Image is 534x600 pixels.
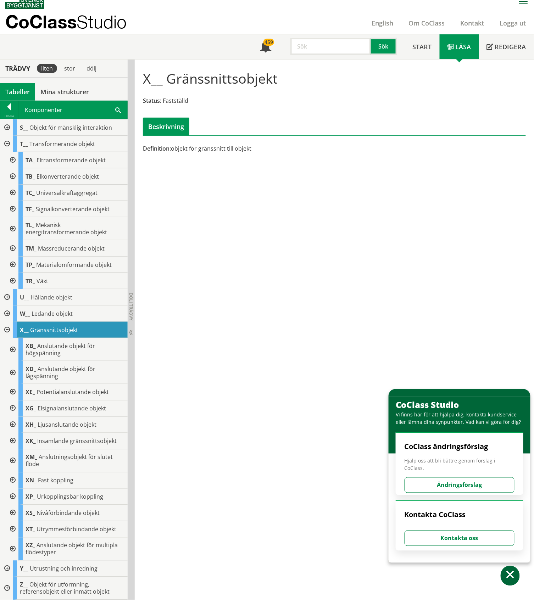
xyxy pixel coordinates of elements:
[26,342,95,357] span: Anslutande objekt för högspänning
[38,405,106,413] span: Elsignalanslutande objekt
[38,421,96,429] span: Ljusanslutande objekt
[115,106,121,113] span: Sök i tabellen
[20,124,28,131] span: S__
[26,388,35,396] span: XE_
[26,173,35,180] span: TB_
[143,118,189,135] div: Beskrivning
[405,534,514,542] a: Kontakta oss
[30,326,78,334] span: Gränssnittsobjekt
[60,64,79,73] div: stor
[401,19,453,27] a: Om CoClass
[36,261,112,269] span: Materialomformande objekt
[18,101,127,119] div: Komponenter
[38,477,73,484] span: Fast koppling
[364,19,401,27] a: English
[371,38,397,55] button: Sök
[26,493,35,501] span: XP_
[26,245,37,252] span: TM_
[32,310,73,318] span: Ledande objekt
[260,42,271,53] span: Notifikationer
[26,453,113,468] span: Anslutningsobjekt för slutet flöde
[35,83,94,101] a: Mina strukturer
[453,19,492,27] a: Kontakt
[143,145,171,152] span: Definition:
[20,581,110,596] span: Objekt för utformning, referensobjekt eller inmätt objekt
[37,388,109,396] span: Potentialanslutande objekt
[37,156,106,164] span: Eltransformerande objekt
[37,526,116,533] span: Utrymmesförbindande objekt
[37,509,100,517] span: Nivåförbindande objekt
[143,71,278,86] h1: X__ Gränssnittsobjekt
[26,221,34,229] span: TL_
[26,526,35,533] span: XT_
[5,18,127,26] p: CoClass
[30,565,98,573] span: Utrustning och inredning
[290,38,371,55] input: Sök
[26,205,34,213] span: TF_
[405,457,514,472] span: Hjälp oss att bli bättre genom förslag i CoClass.
[26,477,37,484] span: XN_
[82,64,101,73] div: dölj
[77,11,127,32] span: Studio
[26,156,35,164] span: TA_
[26,342,36,350] span: XB_
[405,442,514,452] h4: CoClass ändringsförslag
[495,43,526,51] span: Redigera
[37,173,99,180] span: Elkonverterande objekt
[20,581,28,589] span: Z__
[405,477,514,493] button: Ändringsförslag
[163,97,188,105] span: Fastställd
[37,493,103,501] span: Urkopplingsbar koppling
[26,509,35,517] span: XS_
[143,145,395,152] div: objekt för gränssnitt till objekt
[456,43,471,51] span: Läsa
[26,542,118,556] span: Anslutande objekt för multipla flödestyper
[405,531,514,546] button: Kontakta oss
[29,140,95,148] span: Transformerande objekt
[36,205,110,213] span: Signalkonverterande objekt
[26,221,107,236] span: Mekanisk energitransformerande objekt
[37,64,57,73] div: liten
[263,39,274,46] div: 459
[37,277,48,285] span: Växt
[36,189,98,197] span: Universalkraftaggregat
[396,411,527,426] div: Vi finns här för att hjälpa dig, kontakta kundservice eller lämna dina synpunkter. Vad kan vi gör...
[479,34,534,59] a: Redigera
[5,12,142,34] a: CoClassStudio
[492,19,534,27] a: Logga ut
[26,453,37,461] span: XM_
[128,293,134,320] span: Dölj trädvy
[29,124,112,131] span: Objekt för mänsklig interaktion
[143,97,161,105] span: Status:
[0,113,18,119] div: Tillbaka
[26,437,36,445] span: XK_
[38,245,105,252] span: Massreducerande objekt
[1,65,34,72] div: Trädvy
[26,365,36,373] span: XD_
[26,277,35,285] span: TR_
[440,34,479,59] a: Läsa
[26,189,35,197] span: TC_
[26,261,35,269] span: TP_
[26,421,36,429] span: XH_
[26,365,95,380] span: Anslutande objekt för lågspänning
[26,405,36,413] span: XG_
[30,293,72,301] span: Hållande objekt
[20,140,28,148] span: T__
[413,43,432,51] span: Start
[37,437,117,445] span: Insamlande gränssnittsobjekt
[26,542,35,549] span: XZ_
[20,565,28,573] span: Y__
[20,310,30,318] span: W__
[252,34,279,59] a: 459
[20,326,29,334] span: X__
[405,34,440,59] a: Start
[20,293,29,301] span: U__
[405,510,514,520] h4: Kontakta CoClass
[396,399,459,411] span: CoClass Studio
